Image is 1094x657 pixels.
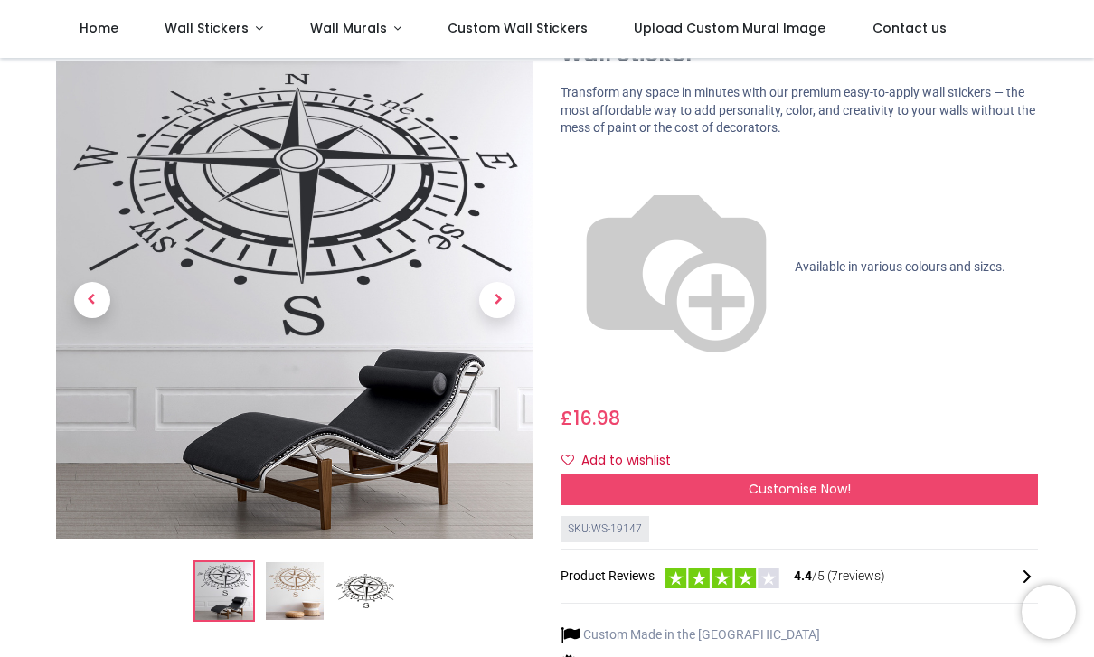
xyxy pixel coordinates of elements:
span: 4.4 [794,568,812,583]
p: Transform any space in minutes with our premium easy-to-apply wall stickers — the most affordable... [561,84,1038,137]
span: Contact us [872,19,947,37]
img: WS-19147-02 [266,563,324,621]
span: Wall Murals [310,19,387,37]
span: Customise Now! [749,480,851,498]
img: WS-19147-03 [336,563,394,621]
span: /5 ( 7 reviews) [794,568,885,586]
a: Previous [56,134,127,468]
span: Available in various colours and sizes. [795,258,1005,273]
span: 16.98 [573,405,620,431]
button: Add to wishlistAdd to wishlist [561,446,686,476]
a: Next [462,134,533,468]
span: Next [479,283,515,319]
span: Previous [74,283,110,319]
div: Product Reviews [561,565,1038,589]
span: £ [561,405,620,431]
img: Compass Navigation Nautical Sailing Wall Sticker [195,563,253,621]
iframe: Brevo live chat [1022,585,1076,639]
img: color-wheel.png [561,152,792,383]
i: Add to wishlist [561,454,574,466]
li: Custom Made in the [GEOGRAPHIC_DATA] [561,625,820,644]
img: Compass Navigation Nautical Sailing Wall Sticker [56,62,533,540]
span: Home [80,19,118,37]
span: Custom Wall Stickers [448,19,588,37]
span: Upload Custom Mural Image [634,19,825,37]
div: SKU: WS-19147 [561,516,649,542]
span: Wall Stickers [165,19,249,37]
